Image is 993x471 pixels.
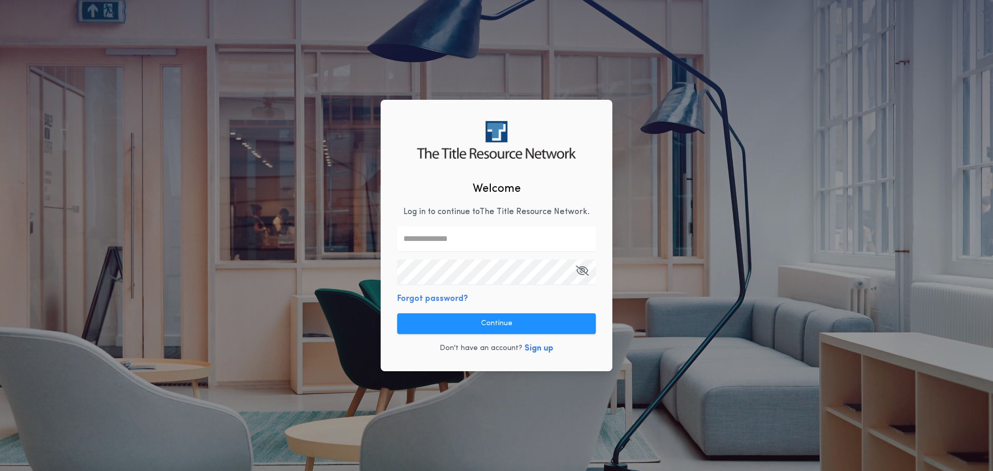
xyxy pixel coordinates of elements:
img: logo [417,121,576,159]
h2: Welcome [473,180,521,197]
button: Sign up [524,342,553,355]
button: Continue [397,313,596,334]
p: Log in to continue to The Title Resource Network . [403,206,590,218]
button: Forgot password? [397,293,468,305]
p: Don't have an account? [440,343,522,354]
